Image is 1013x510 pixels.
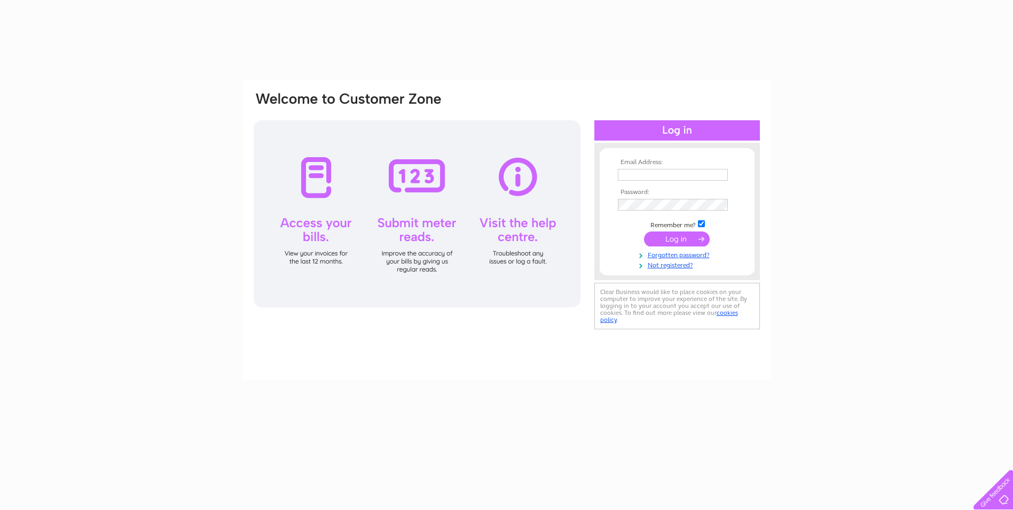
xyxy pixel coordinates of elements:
[618,259,739,269] a: Not registered?
[615,189,739,196] th: Password:
[644,231,710,246] input: Submit
[618,249,739,259] a: Forgotten password?
[615,159,739,166] th: Email Address:
[594,283,760,329] div: Clear Business would like to place cookies on your computer to improve your experience of the sit...
[615,219,739,229] td: Remember me?
[600,309,738,323] a: cookies policy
